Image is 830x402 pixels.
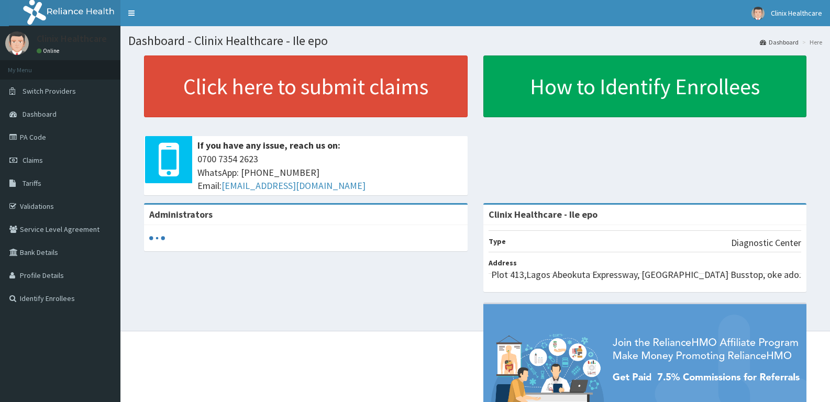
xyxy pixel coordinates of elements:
b: Address [489,258,517,267]
li: Here [800,38,822,47]
b: Administrators [149,208,213,220]
span: Claims [23,155,43,165]
span: Clinix Healthcare [771,8,822,18]
img: User Image [5,31,29,55]
span: Tariffs [23,178,41,188]
a: How to Identify Enrollees [483,55,807,117]
a: Online [37,47,62,54]
p: Clinix Healthcare [37,34,107,43]
a: [EMAIL_ADDRESS][DOMAIN_NAME] [222,180,366,192]
b: Type [489,237,506,246]
strong: Clinix Healthcare - Ile epo [489,208,597,220]
a: Click here to submit claims [144,55,468,117]
p: Plot 413,Lagos Abeokuta Expressway, [GEOGRAPHIC_DATA] Busstop, oke ado. [491,268,801,282]
a: Dashboard [760,38,799,47]
svg: audio-loading [149,230,165,246]
p: Diagnostic Center [731,236,801,250]
img: User Image [751,7,765,20]
h1: Dashboard - Clinix Healthcare - Ile epo [128,34,822,48]
span: Switch Providers [23,86,76,96]
span: Dashboard [23,109,57,119]
span: 0700 7354 2623 WhatsApp: [PHONE_NUMBER] Email: [197,152,462,193]
b: If you have any issue, reach us on: [197,139,340,151]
